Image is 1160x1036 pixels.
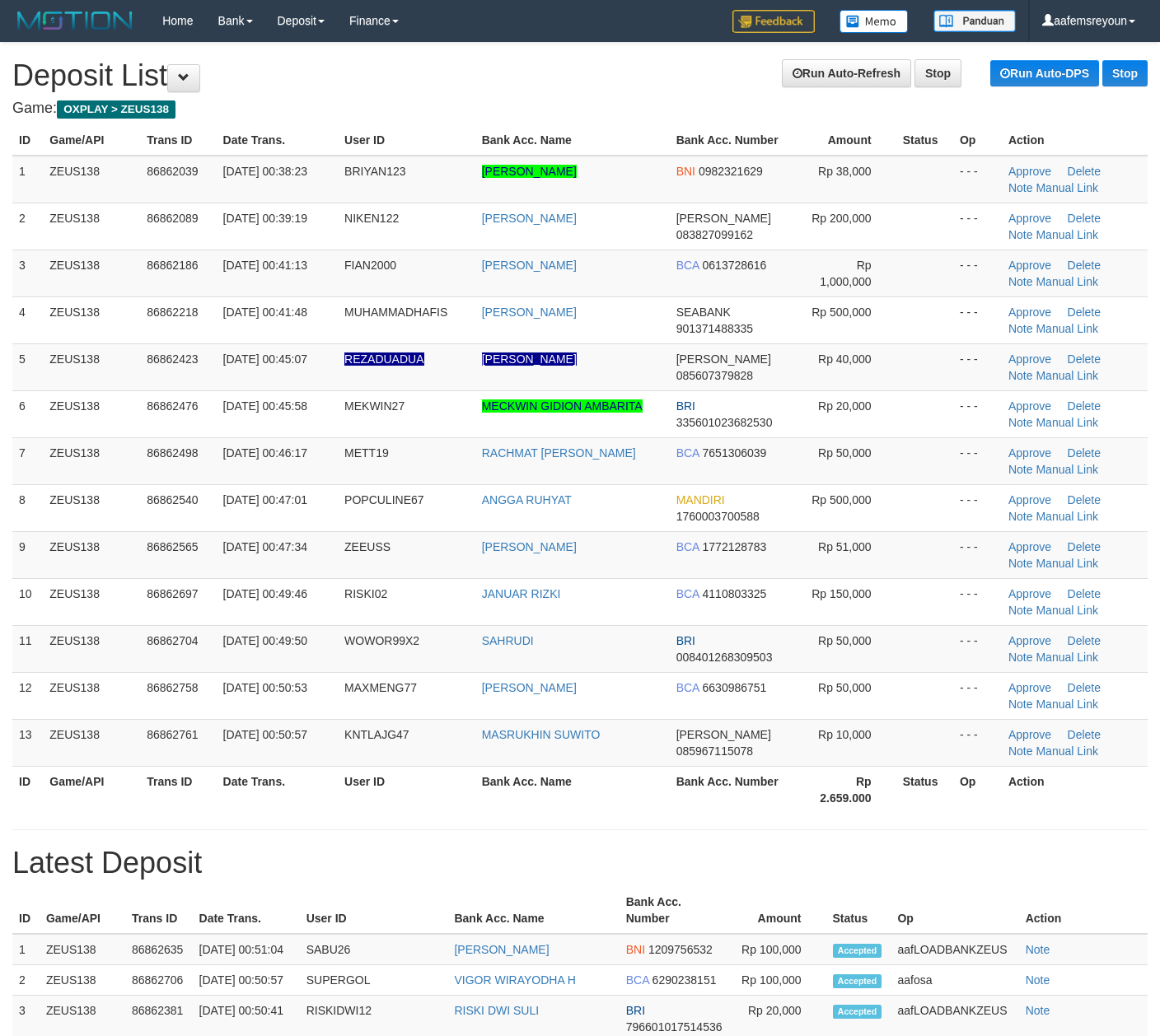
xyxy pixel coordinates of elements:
span: 6630986751 [703,681,767,694]
td: ZEUS138 [43,250,140,296]
td: ZEUS138 [43,484,140,531]
a: Approve [1008,352,1051,366]
td: 4 [12,296,43,343]
a: Manual Link [1036,322,1098,335]
span: [DATE] 00:47:01 [223,493,307,506]
td: 86862635 [125,934,193,965]
span: 796601017514536 [626,1020,723,1034]
img: panduan.png [933,10,1016,32]
span: Rp 40,000 [818,352,872,366]
span: MUHAMMADHAFIS [344,306,447,319]
a: Run Auto-DPS [990,60,1099,86]
td: 2 [12,965,40,996]
span: BNI [676,165,695,178]
span: [DATE] 00:50:53 [223,681,307,694]
a: Delete [1068,681,1101,694]
span: BNI [626,943,645,956]
a: Run Auto-Refresh [782,59,911,87]
span: 1760003700588 [676,510,760,523]
a: Approve [1008,728,1051,741]
span: Rp 10,000 [818,728,872,741]
a: Note [1008,698,1033,711]
span: [DATE] 00:38:23 [223,165,307,178]
th: Action [1019,887,1148,934]
span: 86862089 [147,212,198,225]
td: aafosa [891,965,1018,996]
td: [DATE] 00:50:57 [193,965,300,996]
span: MEKWIN27 [344,399,405,413]
th: User ID [338,125,475,156]
span: BRI [676,399,695,413]
a: Manual Link [1036,510,1098,523]
a: [PERSON_NAME] [482,165,577,178]
h1: Latest Deposit [12,847,1148,880]
a: Delete [1068,540,1101,553]
span: 083827099162 [676,228,753,241]
td: ZEUS138 [43,296,140,343]
td: 1 [12,934,40,965]
a: [PERSON_NAME] [482,681,577,694]
a: SAHRUDI [482,634,534,647]
td: ZEUS138 [43,343,140,390]
td: ZEUS138 [43,203,140,250]
span: [DATE] 00:47:34 [223,540,307,553]
span: 085607379828 [676,369,753,382]
td: - - - [953,343,1002,390]
a: Delete [1068,399,1101,413]
th: Date Trans. [217,766,338,813]
span: [DATE] 00:45:07 [223,352,307,366]
th: Action [1002,125,1148,156]
span: Rp 200,000 [812,212,871,225]
a: VIGOR WIRAYODHA H [454,973,576,987]
span: 085967115078 [676,744,753,758]
span: 008401268309503 [676,651,773,664]
th: Bank Acc. Number [670,766,799,813]
h4: Game: [12,100,1148,117]
span: Accepted [833,944,882,958]
td: - - - [953,390,1002,437]
th: ID [12,887,40,934]
a: Stop [1102,60,1148,86]
th: Date Trans. [193,887,300,934]
a: Approve [1008,540,1051,553]
span: 86862498 [147,446,198,460]
th: Amount [733,887,826,934]
a: Manual Link [1036,744,1098,758]
a: Manual Link [1036,369,1098,382]
a: Manual Link [1036,557,1098,570]
th: Trans ID [125,887,193,934]
a: Approve [1008,306,1051,319]
a: Manual Link [1036,604,1098,617]
a: Delete [1068,352,1101,366]
span: [DATE] 00:49:46 [223,587,307,600]
td: - - - [953,296,1002,343]
img: Button%20Memo.svg [840,10,909,33]
a: Note [1008,510,1033,523]
td: 12 [12,672,43,719]
a: Note [1008,416,1033,429]
td: ZEUS138 [43,578,140,625]
span: MANDIRI [676,493,725,506]
a: Note [1008,181,1033,194]
td: ZEUS138 [43,625,140,672]
span: 335601023682530 [676,416,773,429]
a: Delete [1068,587,1101,600]
span: BRI [676,634,695,647]
span: 86862761 [147,728,198,741]
td: - - - [953,484,1002,531]
td: - - - [953,719,1002,766]
a: Note [1008,322,1033,335]
a: RISKI DWI SULI [454,1004,539,1017]
a: Manual Link [1036,416,1098,429]
span: 4110803325 [703,587,767,600]
td: ZEUS138 [43,531,140,578]
td: ZEUS138 [43,437,140,484]
a: [PERSON_NAME] [454,943,549,956]
th: Bank Acc. Number [620,887,733,934]
td: 8 [12,484,43,531]
a: Approve [1008,165,1051,178]
a: Delete [1068,306,1101,319]
th: Bank Acc. Number [670,125,799,156]
a: Note [1026,973,1050,987]
td: - - - [953,437,1002,484]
